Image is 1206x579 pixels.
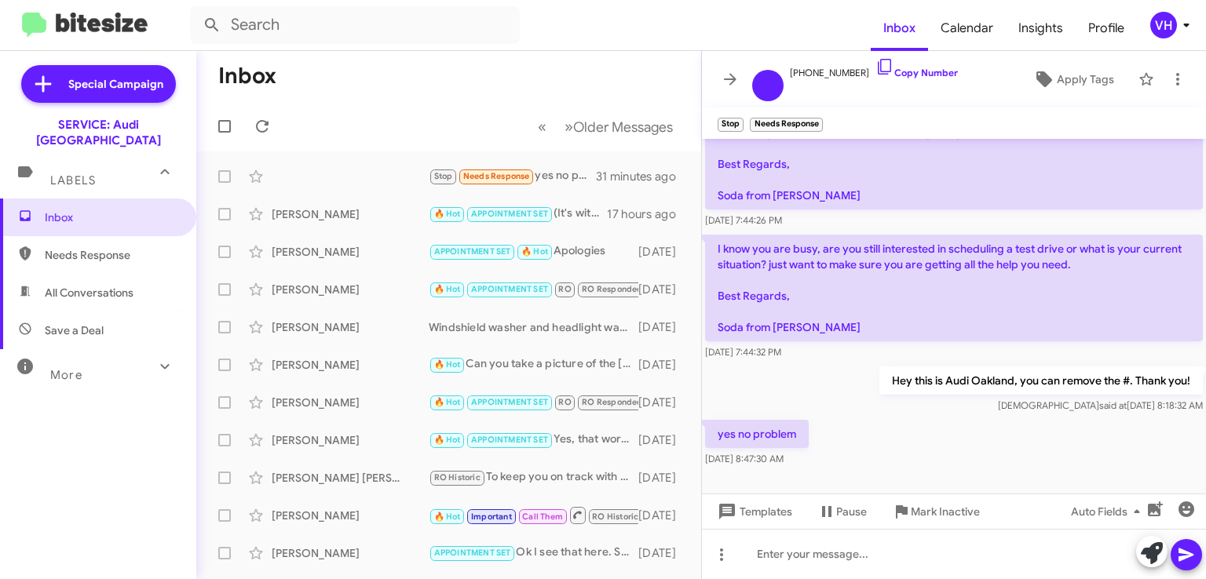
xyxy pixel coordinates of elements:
[272,206,429,222] div: [PERSON_NAME]
[272,395,429,410] div: [PERSON_NAME]
[638,395,689,410] div: [DATE]
[1006,5,1076,51] a: Insights
[638,357,689,373] div: [DATE]
[45,285,133,300] span: All Conversations
[705,346,781,358] span: [DATE] 7:44:32 PM
[1150,12,1177,38] div: VH
[429,319,638,335] div: Windshield washer and headlight washing system - Add fluid if necessary; Check adjustment and fun...
[45,247,178,263] span: Needs Response
[836,497,867,526] span: Pause
[638,470,689,486] div: [DATE]
[429,431,638,449] div: Yes, that works! See you [DATE] 8:30AM.
[1099,399,1127,411] span: said at
[429,167,596,185] div: yes no problem
[272,282,429,297] div: [PERSON_NAME]
[45,322,104,338] span: Save a Deal
[638,432,689,448] div: [DATE]
[638,282,689,297] div: [DATE]
[434,472,481,482] span: RO Historic
[434,359,461,370] span: 🔥 Hot
[911,497,980,526] span: Mark Inactive
[790,57,958,81] span: [PHONE_NUMBER]
[429,505,638,525] div: Just a friendly reminder that your annual service is due soon. Your last service was on [DATE]. I...
[272,470,429,486] div: [PERSON_NAME] [PERSON_NAME]
[638,545,689,561] div: [DATE]
[434,246,511,257] span: APPOINTMENT SET
[463,171,530,181] span: Needs Response
[218,64,276,89] h1: Inbox
[68,76,163,92] span: Special Campaign
[272,244,429,260] div: [PERSON_NAME]
[429,355,638,373] div: Can you take a picture of the [MEDICAL_DATA] check results so we know how to proceed?
[1058,497,1159,526] button: Auto Fields
[471,397,548,407] span: APPOINTMENT SET
[50,368,82,382] span: More
[434,397,461,407] span: 🔥 Hot
[434,512,461,522] span: 🔥 Hot
[45,209,178,225] span: Inbox
[638,319,689,335] div: [DATE]
[429,242,638,260] div: Apologies
[434,548,511,558] span: APPOINTMENT SET
[1137,12,1189,38] button: VH
[1015,65,1131,93] button: Apply Tags
[558,284,571,294] span: RO
[1071,497,1146,526] span: Auto Fields
[429,544,638,562] div: Ok I see that here. Sorry, this was an automated message. See you [DATE]!
[272,508,429,523] div: [PERSON_NAME]
[638,244,689,260] div: [DATE]
[471,284,548,294] span: APPOINTMENT SET
[871,5,928,51] a: Inbox
[434,435,461,445] span: 🔥 Hot
[718,118,744,132] small: Stop
[805,497,879,526] button: Pause
[702,497,805,526] button: Templates
[529,111,682,143] nav: Page navigation example
[471,209,548,219] span: APPOINTMENT SET
[565,117,573,137] span: »
[272,545,429,561] div: [PERSON_NAME]
[1057,65,1114,93] span: Apply Tags
[538,117,546,137] span: «
[429,205,607,223] div: (It's with [PERSON_NAME])
[429,280,638,298] div: Coming now
[21,65,176,103] a: Special Campaign
[272,319,429,335] div: [PERSON_NAME]
[272,432,429,448] div: [PERSON_NAME]
[434,284,461,294] span: 🔥 Hot
[521,246,548,257] span: 🔥 Hot
[705,103,1203,209] p: I know you are busy, are you still interested in scheduling a test drive or what is your current ...
[582,284,642,294] span: RO Responded
[705,453,784,464] span: [DATE] 8:47:30 AM
[1076,5,1137,51] a: Profile
[471,435,548,445] span: APPOINTMENT SET
[705,235,1203,341] p: I know you are busy, are you still interested in scheduling a test drive or what is your current ...
[50,173,96,188] span: Labels
[705,214,782,226] span: [DATE] 7:44:26 PM
[879,497,992,526] button: Mark Inactive
[998,399,1203,411] span: [DEMOGRAPHIC_DATA] [DATE] 8:18:32 AM
[573,118,673,136] span: Older Messages
[434,209,461,219] span: 🔥 Hot
[928,5,1006,51] a: Calendar
[879,366,1203,395] p: Hey this is Audi Oakland, you can remove the #. Thank you!
[592,512,638,522] span: RO Historic
[750,118,822,132] small: Needs Response
[875,67,958,78] a: Copy Number
[528,111,556,143] button: Previous
[471,512,512,522] span: Important
[190,6,520,44] input: Search
[272,357,429,373] div: [PERSON_NAME]
[582,397,642,407] span: RO Responded
[607,206,689,222] div: 17 hours ago
[429,393,638,411] div: Inbound Call
[555,111,682,143] button: Next
[429,468,638,486] div: To keep you on track with regular service maintenance on your vehicle, we recommend from 1 year o...
[434,171,453,181] span: Stop
[558,397,571,407] span: RO
[596,169,689,184] div: 31 minutes ago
